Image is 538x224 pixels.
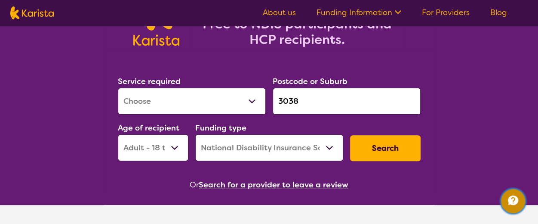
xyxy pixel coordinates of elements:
[195,123,246,133] label: Funding type
[10,6,54,19] img: Karista logo
[190,178,199,191] span: Or
[118,76,181,87] label: Service required
[317,7,401,18] a: Funding Information
[199,178,348,191] button: Search for a provider to leave a review
[190,16,405,47] h2: Free to NDIS participants and HCP recipients.
[350,135,421,161] button: Search
[273,76,347,87] label: Postcode or Suburb
[490,7,507,18] a: Blog
[422,7,470,18] a: For Providers
[263,7,296,18] a: About us
[118,123,179,133] label: Age of recipient
[273,88,421,115] input: Type
[501,189,525,213] button: Channel Menu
